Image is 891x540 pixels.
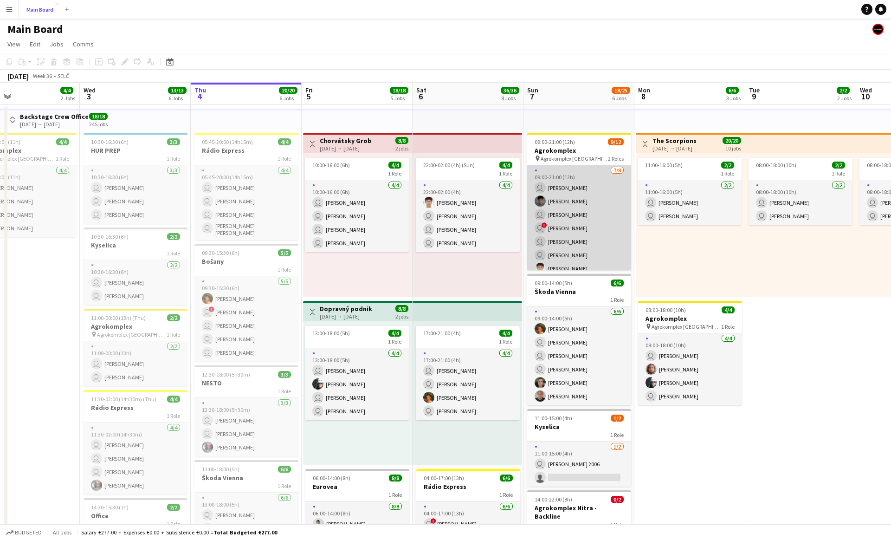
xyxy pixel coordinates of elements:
[748,91,760,102] span: 9
[167,396,180,403] span: 4/4
[278,249,291,256] span: 5/5
[84,86,96,94] span: Wed
[612,95,630,102] div: 6 Jobs
[652,145,697,152] div: [DATE] → [DATE]
[168,95,186,102] div: 6 Jobs
[501,95,519,102] div: 8 Jobs
[30,40,40,48] span: Edit
[395,137,408,144] span: 8/8
[84,309,187,386] app-job-card: 11:00-00:00 (13h) (Thu)2/2Agrokomplex Agrokomplex [GEOGRAPHIC_DATA]1 Role2/211:00-00:00 (13h) [PE...
[611,496,624,503] span: 0/2
[305,86,313,94] span: Fri
[202,371,250,378] span: 12:30-18:00 (5h30m)
[611,415,624,422] span: 1/2
[756,162,796,169] span: 08:00-18:00 (10h)
[541,155,608,162] span: Agrokomplex [GEOGRAPHIC_DATA]
[304,91,313,102] span: 5
[4,38,24,50] a: View
[84,133,187,224] app-job-card: 10:30-16:30 (6h)3/3HUR PREP1 Role3/310:30-16:30 (6h) [PERSON_NAME] [PERSON_NAME] [PERSON_NAME]
[194,257,298,266] h3: Bošany
[58,72,69,79] div: SELČ
[91,504,129,511] span: 14:30-15:30 (1h)
[209,306,214,312] span: !
[305,180,409,252] app-card-role: 4/410:00-16:00 (6h) [PERSON_NAME] [PERSON_NAME] [PERSON_NAME] [PERSON_NAME]
[527,287,631,296] h3: Škoda Vienna
[278,266,291,273] span: 1 Role
[388,330,401,337] span: 4/4
[389,475,402,481] span: 8/8
[501,87,519,94] span: 36/36
[60,87,73,94] span: 4/4
[542,222,547,228] span: !
[535,496,572,503] span: 14:00-22:00 (8h)
[527,504,631,520] h3: Agrokomplex Nitra - Backline
[638,333,742,405] app-card-role: 4/408:00-18:00 (10h) [PERSON_NAME][PERSON_NAME][PERSON_NAME] [PERSON_NAME]
[721,323,735,330] span: 1 Role
[749,158,852,225] app-job-card: 08:00-18:00 (10h)2/21 Role2/208:00-18:00 (10h) [PERSON_NAME] [PERSON_NAME]
[84,403,187,412] h3: Rádio Express
[726,95,741,102] div: 3 Jobs
[91,314,146,321] span: 11:00-00:00 (13h) (Thu)
[722,306,735,313] span: 4/4
[305,348,409,420] app-card-role: 4/413:00-18:00 (5h) [PERSON_NAME][PERSON_NAME] [PERSON_NAME] [PERSON_NAME]
[837,87,850,94] span: 2/2
[81,529,277,536] div: Salary €277.00 + Expenses €0.00 + Subsistence €0.00 =
[46,38,67,50] a: Jobs
[611,280,624,286] span: 6/6
[194,244,298,362] app-job-card: 09:30-15:30 (6h)5/5Bošany1 Role5/509:30-15:30 (6h)[PERSON_NAME] ![PERSON_NAME] [PERSON_NAME] [PER...
[423,330,461,337] span: 17:00-21:00 (4h)
[416,482,520,491] h3: Rádio Express
[527,306,631,405] app-card-role: 6/609:00-14:00 (5h)[PERSON_NAME] [PERSON_NAME] [PERSON_NAME] [PERSON_NAME][PERSON_NAME][PERSON_NAME]
[167,155,180,162] span: 1 Role
[652,137,697,145] h3: The Scorpions
[194,146,298,155] h3: Rádio Express
[202,249,239,256] span: 09:30-15:30 (6h)
[388,491,402,498] span: 1 Role
[832,162,845,169] span: 2/2
[388,170,401,177] span: 1 Role
[390,87,408,94] span: 18/18
[608,155,624,162] span: 2 Roles
[320,313,372,320] div: [DATE] → [DATE]
[415,91,426,102] span: 6
[638,180,742,225] app-card-role: 2/211:00-16:00 (5h) [PERSON_NAME] [PERSON_NAME]
[527,423,631,431] h3: Kyselica
[194,474,298,482] h3: Škoda Vienna
[320,145,372,152] div: [DATE] → [DATE]
[499,491,513,498] span: 1 Role
[167,138,180,145] span: 3/3
[749,180,852,225] app-card-role: 2/208:00-18:00 (10h) [PERSON_NAME] [PERSON_NAME]
[646,306,686,313] span: 08:00-18:00 (10h)
[749,86,760,94] span: Tue
[278,388,291,395] span: 1 Role
[721,162,734,169] span: 2/2
[194,165,298,240] app-card-role: 4/405:45-20:00 (14h15m) [PERSON_NAME] [PERSON_NAME] [PERSON_NAME] [PERSON_NAME] [PERSON_NAME]
[638,301,742,405] app-job-card: 08:00-18:00 (10h)4/4Agrokomplex Agrokomplex [GEOGRAPHIC_DATA]1 Role4/408:00-18:00 (10h) [PERSON_N...
[500,475,513,481] span: 6/6
[312,162,350,169] span: 10:00-16:00 (6h)
[167,412,180,419] span: 1 Role
[194,398,298,456] app-card-role: 3/312:30-18:00 (5h30m) [PERSON_NAME] [PERSON_NAME][PERSON_NAME]
[278,138,291,145] span: 4/4
[721,170,734,177] span: 1 Role
[7,72,29,81] div: [DATE]
[56,138,69,145] span: 4/4
[61,95,75,102] div: 2 Jobs
[312,330,350,337] span: 13:00-18:00 (5h)
[84,423,187,494] app-card-role: 4/411:30-02:00 (14h30m) [PERSON_NAME] [PERSON_NAME] [PERSON_NAME][PERSON_NAME]
[51,529,73,536] span: All jobs
[84,260,187,305] app-card-role: 2/210:30-16:30 (6h) [PERSON_NAME] [PERSON_NAME]
[305,482,409,491] h3: Eurovea
[527,133,631,270] div: 09:00-21:00 (12h)9/12Agrokomplex Agrokomplex [GEOGRAPHIC_DATA]2 Roles7/809:00-21:00 (12h) [PERSON...
[527,409,631,487] div: 11:00-15:00 (4h)1/2Kyselica1 Role1/211:00-15:00 (4h) [PERSON_NAME] 2006
[527,274,631,405] div: 09:00-14:00 (5h)6/6Škoda Vienna1 Role6/609:00-14:00 (5h)[PERSON_NAME] [PERSON_NAME] [PERSON_NAME]...
[638,86,650,94] span: Mon
[499,338,512,345] span: 1 Role
[608,138,624,145] span: 9/12
[84,390,187,494] app-job-card: 11:30-02:00 (14h30m) (Thu)4/4Rádio Express1 Role4/411:30-02:00 (14h30m) [PERSON_NAME] [PERSON_NAM...
[527,442,631,487] app-card-role: 1/211:00-15:00 (4h) [PERSON_NAME] 2006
